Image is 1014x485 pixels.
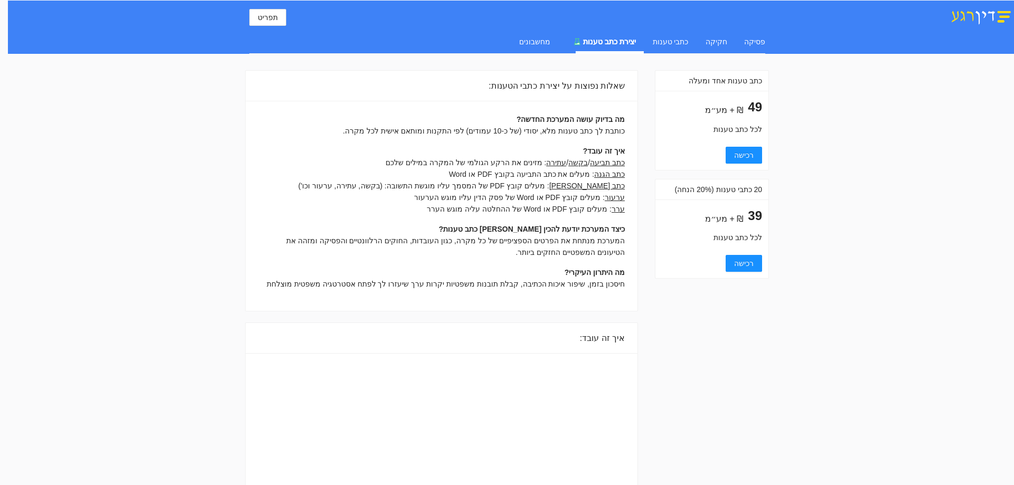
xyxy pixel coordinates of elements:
div: המערכת מנתחת את הפרטים הספציפיים של כל מקרה, כגון העובדות, החוקים הרלוונטיים והפסיקה ומזהה את הטי... [258,235,625,258]
div: שאלות נפוצות על יצירת כתבי הטענות: [258,71,625,101]
div: : מעלים קובץ PDF או Word של ההחלטה עליה מוגש הערר [258,203,625,215]
button: תפריט [249,9,286,26]
div: איך זה עובד: [258,323,625,353]
u: כתב תביעה [590,158,625,167]
b: כיצד המערכת יודעת להכין [PERSON_NAME] כתב טענות? [439,225,625,233]
button: רכישה [726,255,762,272]
div: לכל כתב טענות [662,232,762,243]
div: : מעלים קובץ PDF של המסמך עליו מוגשת התשובה: (בקשה, עתירה, ערעור וכו') [258,180,625,192]
span: 39 [748,208,762,223]
span: 49 [748,100,762,114]
span: ₪ + מע״מ [705,106,744,115]
b: מה היתרון העיקרי? [565,268,625,277]
div: חקיקה [706,36,727,47]
div: פסיקה [744,36,765,47]
div: / / : מזינים את הרקע הגולמי של המקרה במילים שלכם [258,157,625,168]
div: מחשבונים [519,36,550,47]
u: בקשה [568,158,588,167]
span: רכישה [734,149,754,161]
span: experiment [574,38,581,45]
button: רכישה [726,147,762,164]
img: דין רגע [948,7,1014,25]
span: ₪ + מע״מ [705,214,744,223]
span: רכישה [734,258,754,269]
span: יצירת כתב טענות [583,37,636,46]
u: כתב [PERSON_NAME] [549,182,625,190]
div: כותבת לך כתב טענות מלא, יסודי (של כ-10 עמודים) לפי התקנות ומותאם אישית לכל מקרה. [258,125,625,137]
div: לכל כתב טענות [662,123,762,135]
u: עתירה [546,158,566,167]
div: 20 כתבי טענות (20% הנחה) [662,179,762,199]
u: ערר [612,205,625,213]
u: ערעור [605,193,625,202]
div: כתב טענות אחד ומעלה [662,71,762,91]
div: : מעלים את כתב התביעה בקובץ PDF או Word [258,168,625,180]
u: כתב הגנה [594,170,625,178]
b: איך זה עובד? [583,147,625,155]
div: חיסכון בזמן, שיפור איכות הכתיבה, קבלת תובנות משפטיות יקרות ערך שיעזרו לך לפתח אסטרטגיה משפטית מוצלחת [258,278,625,290]
div: : מעלים קובץ PDF או Word של פסק הדין עליו מוגש הערעור [258,192,625,203]
span: תפריט [258,12,278,23]
div: כתבי טענות [653,36,689,47]
b: מה בדיוק עושה המערכת החדשה? [517,115,625,123]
